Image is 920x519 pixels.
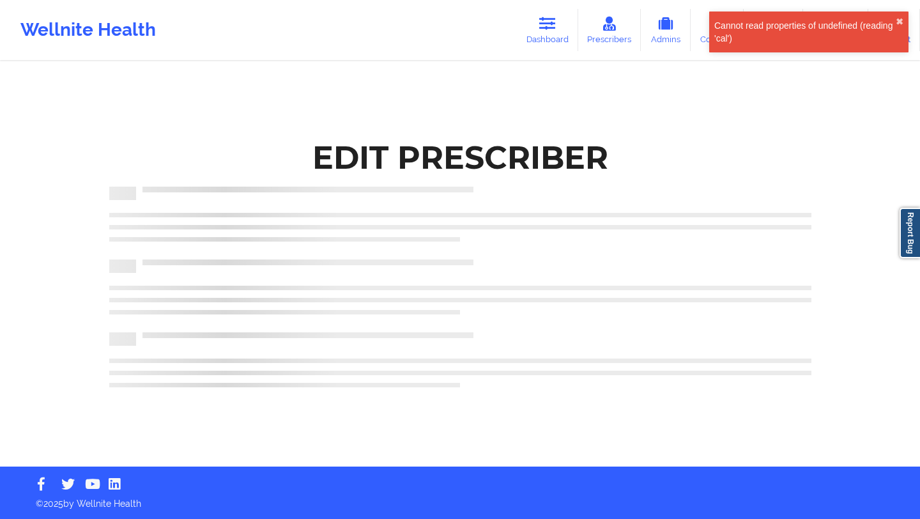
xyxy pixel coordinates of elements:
div: Cannot read properties of undefined (reading 'cal') [714,19,896,45]
div: Edit Prescriber [312,137,608,178]
a: Admins [641,9,691,51]
a: Coaches [691,9,744,51]
a: Dashboard [517,9,578,51]
a: Report Bug [900,208,920,258]
button: close [896,17,903,27]
p: © 2025 by Wellnite Health [27,488,893,510]
a: Prescribers [578,9,641,51]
